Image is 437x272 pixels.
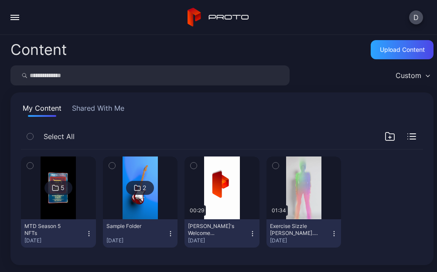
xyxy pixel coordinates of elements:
button: Sample Folder[DATE] [103,219,178,248]
div: MTD Season 5 NFTs [24,223,72,237]
div: [DATE] [270,237,331,244]
button: My Content [21,103,63,117]
div: [DATE] [24,237,85,244]
div: Custom [396,71,421,80]
button: Shared With Me [70,103,126,117]
div: Exercise Sizzle Lizzy.mp4 [270,223,318,237]
span: Select All [44,131,75,142]
div: [DATE] [188,237,249,244]
div: Upload Content [380,46,425,53]
div: Sample Folder [106,223,154,230]
button: Custom [391,65,434,85]
button: [PERSON_NAME]'s Welcome Video.mp4[DATE] [184,219,259,248]
div: Content [10,42,67,57]
div: 5 [61,184,65,192]
button: Upload Content [371,40,434,59]
div: [DATE] [106,237,167,244]
button: MTD Season 5 NFTs[DATE] [21,219,96,248]
button: D [409,10,423,24]
button: Exercise Sizzle [PERSON_NAME].mp4[DATE] [266,219,341,248]
div: David's Welcome Video.mp4 [188,223,236,237]
div: 2 [143,184,146,192]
